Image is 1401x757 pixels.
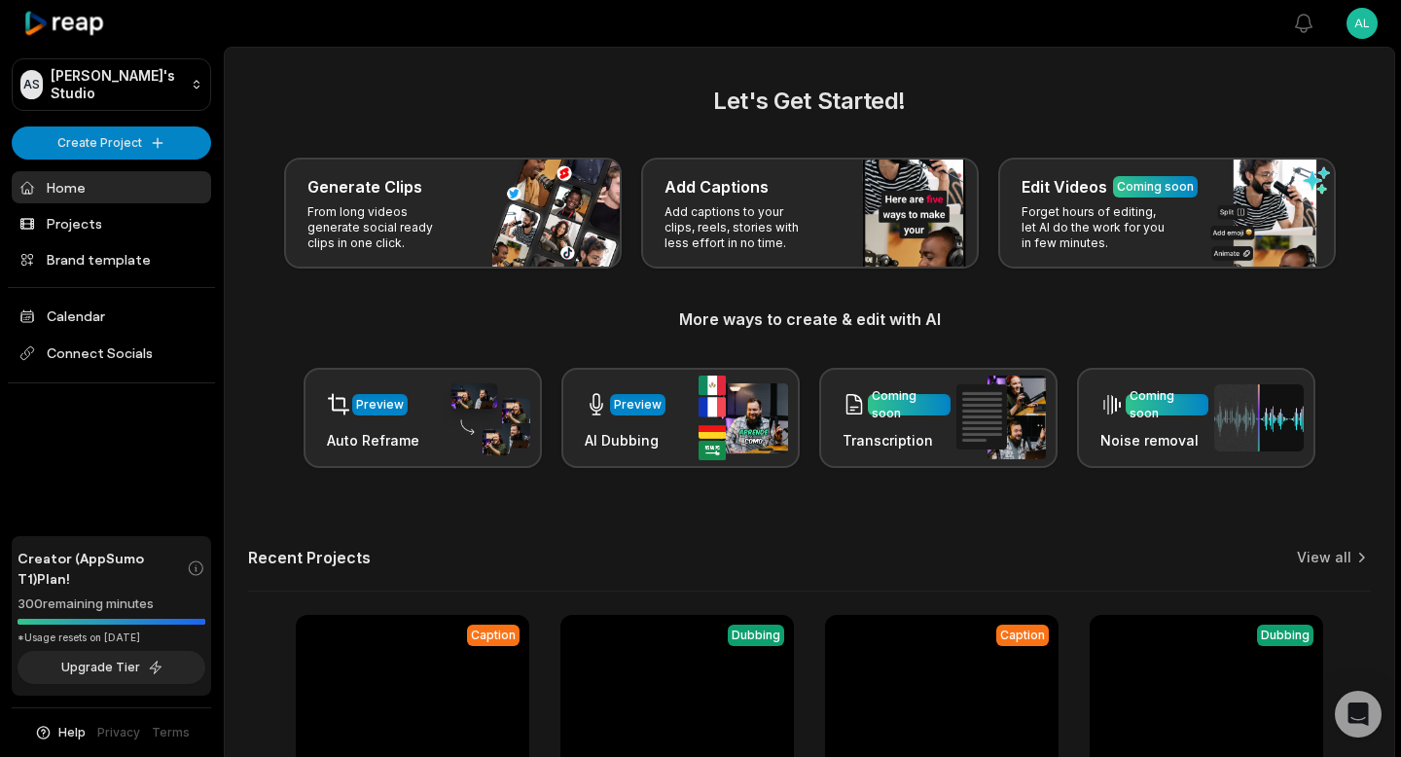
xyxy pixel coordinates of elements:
div: *Usage resets on [DATE] [18,631,205,645]
h3: More ways to create & edit with AI [248,307,1371,331]
a: Projects [12,207,211,239]
img: transcription.png [956,376,1046,459]
button: Help [34,724,86,741]
a: View all [1297,548,1351,567]
a: Calendar [12,300,211,332]
h3: Noise removal [1100,430,1208,451]
div: Preview [614,396,662,414]
h3: Add Captions [665,175,769,198]
h3: Auto Reframe [327,430,419,451]
img: noise_removal.png [1214,384,1304,451]
h3: Generate Clips [307,175,422,198]
span: Help [58,724,86,741]
div: Coming soon [1117,178,1194,196]
p: Add captions to your clips, reels, stories with less effort in no time. [665,204,815,251]
h3: Transcription [843,430,951,451]
p: Forget hours of editing, let AI do the work for you in few minutes. [1022,204,1172,251]
h2: Recent Projects [248,548,371,567]
p: [PERSON_NAME]'s Studio [51,67,183,102]
h3: Edit Videos [1022,175,1107,198]
div: Preview [356,396,404,414]
div: AS [20,70,43,99]
a: Terms [152,724,190,741]
a: Brand template [12,243,211,275]
a: Privacy [97,724,140,741]
h2: Let's Get Started! [248,84,1371,119]
span: Creator (AppSumo T1) Plan! [18,548,187,589]
button: Create Project [12,126,211,160]
p: From long videos generate social ready clips in one click. [307,204,458,251]
img: ai_dubbing.png [699,376,788,460]
div: Coming soon [872,387,947,422]
a: Home [12,171,211,203]
img: auto_reframe.png [441,380,530,456]
div: Coming soon [1130,387,1204,422]
span: Connect Socials [12,336,211,371]
button: Upgrade Tier [18,651,205,684]
div: 300 remaining minutes [18,595,205,614]
div: Open Intercom Messenger [1335,691,1382,738]
h3: AI Dubbing [585,430,665,451]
